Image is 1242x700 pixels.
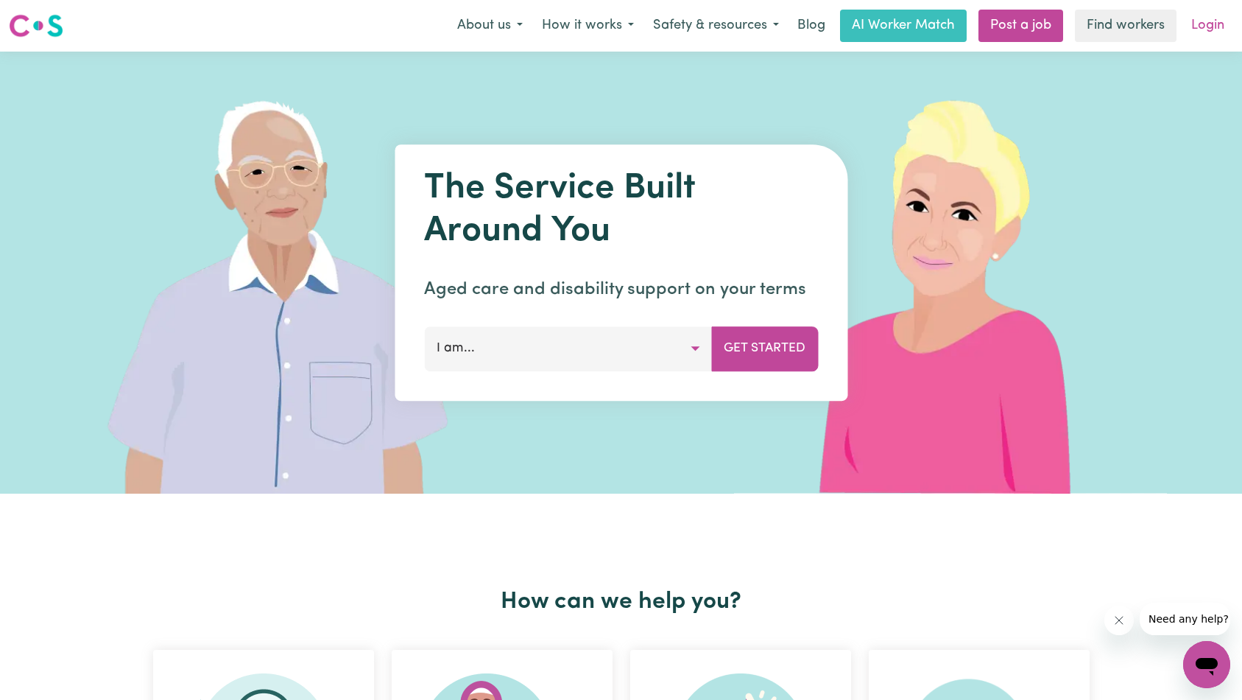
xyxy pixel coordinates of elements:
p: Aged care and disability support on your terms [424,276,818,303]
button: How it works [532,10,643,41]
iframe: Button to launch messaging window [1183,641,1230,688]
h2: How can we help you? [144,588,1098,616]
a: Careseekers logo [9,9,63,43]
iframe: Close message [1104,606,1134,635]
a: Find workers [1075,10,1176,42]
button: I am... [424,326,712,371]
img: Careseekers logo [9,13,63,39]
h1: The Service Built Around You [424,168,818,253]
button: About us [448,10,532,41]
button: Safety & resources [643,10,788,41]
a: Post a job [978,10,1063,42]
a: Login [1182,10,1233,42]
iframe: Message from company [1140,603,1230,635]
a: AI Worker Match [840,10,967,42]
button: Get Started [711,326,818,371]
a: Blog [788,10,834,42]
